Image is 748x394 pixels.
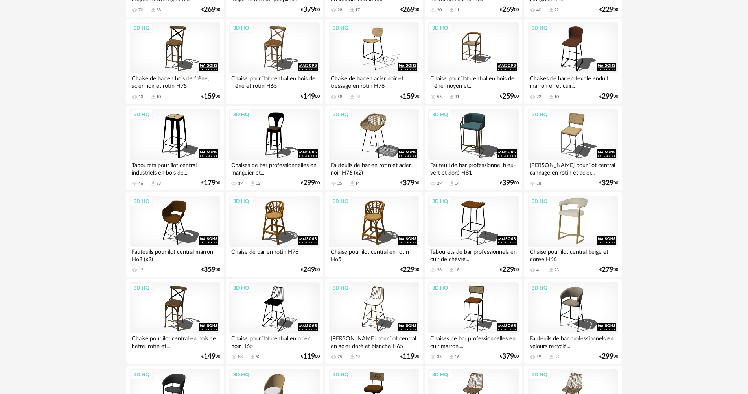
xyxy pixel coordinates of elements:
a: 3D HQ Chaise pour îlot central en acier noir H65 83 Download icon 52 €11900 [226,279,323,364]
div: 23 [554,268,559,273]
div: € 00 [201,354,220,359]
span: 299 [303,180,315,186]
span: 299 [602,354,614,359]
div: 75 [337,354,342,360]
a: 3D HQ [PERSON_NAME] pour îlot central cannage en rotin et acier... 18 €32900 [524,106,622,191]
div: Chaise de bar en acier noir et tressage en rotin H78 [329,73,419,89]
span: 329 [602,180,614,186]
span: Download icon [150,94,156,100]
div: 3D HQ [130,110,153,120]
div: € 00 [599,94,618,99]
div: € 00 [400,267,419,273]
div: Chaises de bar professionnelles en cuir marron,... [428,333,519,349]
a: 3D HQ Chaise pour îlot central beige et dorée H66 41 Download icon 23 €27900 [524,192,622,277]
span: 379 [502,354,514,359]
a: 3D HQ Chaise pour îlot central en bois de frêne moyen et... 55 Download icon 31 €25900 [425,19,522,104]
div: Chaises de bar en textile enduit marron effet cuir... [528,73,618,89]
div: 19 [238,181,243,186]
span: 119 [403,354,415,359]
div: 31 [455,94,459,100]
div: Chaise pour îlot central en bois de frêne et rotin H65 [229,73,320,89]
div: 3D HQ [429,196,451,206]
div: 3D HQ [528,110,551,120]
div: 14 [455,181,459,186]
span: Download icon [548,354,554,360]
div: 3D HQ [230,283,252,293]
div: 3D HQ [429,23,451,33]
div: € 00 [599,180,618,186]
span: 229 [403,267,415,273]
a: 3D HQ Chaise pour îlot central en bois de hêtre, rotin et... €14900 [126,279,224,364]
span: 159 [403,94,415,99]
div: 28 [337,7,342,13]
div: 3D HQ [329,196,352,206]
div: 49 [355,354,360,360]
span: 149 [204,354,216,359]
div: 3D HQ [329,283,352,293]
div: 28 [437,268,442,273]
div: 18 [536,181,541,186]
div: 3D HQ [429,370,451,380]
div: 3D HQ [429,110,451,120]
span: Download icon [449,94,455,100]
a: 3D HQ Chaises de bar professionnelles en manguier et... 19 Download icon 12 €29900 [226,106,323,191]
span: Download icon [250,180,256,186]
span: Download icon [349,180,355,186]
span: 149 [303,94,315,99]
a: 3D HQ Tabourets de bar professionnels en cuir de chèvre... 28 Download icon 18 €22900 [425,192,522,277]
div: 10 [156,94,161,100]
span: 179 [204,180,216,186]
div: € 00 [201,94,220,99]
span: 379 [303,7,315,13]
span: 259 [502,94,514,99]
div: 12 [138,268,143,273]
div: € 00 [301,267,320,273]
span: 279 [602,267,614,273]
div: 16 [455,354,459,360]
span: Download icon [349,94,355,100]
span: Download icon [449,354,455,360]
div: 3D HQ [130,23,153,33]
span: 399 [502,180,514,186]
div: € 00 [500,94,519,99]
div: 18 [455,268,459,273]
div: 17 [355,7,360,13]
div: Fauteuils pour îlot central marron H68 (x2) [130,247,220,262]
div: € 00 [400,7,419,13]
span: Download icon [150,7,156,13]
div: Chaise pour îlot central en bois de frêne moyen et... [428,73,519,89]
div: € 00 [500,180,519,186]
div: 41 [536,268,541,273]
div: Chaise pour îlot central en acier noir H65 [229,333,320,349]
div: 3D HQ [329,110,352,120]
div: 3D HQ [528,283,551,293]
div: Chaise de bar en bois de frêne, acier noir et rotin H75 [130,73,220,89]
div: € 00 [301,354,320,359]
div: € 00 [301,7,320,13]
span: 379 [403,180,415,186]
span: 269 [502,7,514,13]
div: € 00 [400,180,419,186]
div: [PERSON_NAME] pour îlot central cannage en rotin et acier... [528,160,618,176]
div: € 00 [599,354,618,359]
div: 40 [536,7,541,13]
div: 3D HQ [230,196,252,206]
div: Chaise pour îlot central en rotin H65 [329,247,419,262]
div: 46 [138,181,143,186]
a: 3D HQ Chaise pour îlot central en rotin H65 €22900 [325,192,423,277]
div: € 00 [599,7,618,13]
a: 3D HQ Fauteuils de bar professionnels en velours recyclé... 49 Download icon 23 €29900 [524,279,622,364]
div: 83 [238,354,243,360]
div: € 00 [500,354,519,359]
span: Download icon [449,7,455,13]
div: € 00 [599,267,618,273]
a: 3D HQ Chaise de bar en acier noir et tressage en rotin H78 58 Download icon 29 €15900 [325,19,423,104]
a: 3D HQ Chaises de bar en textile enduit marron effet cuir... 22 Download icon 10 €29900 [524,19,622,104]
span: Download icon [250,354,256,360]
div: 3D HQ [329,370,352,380]
div: € 00 [400,94,419,99]
span: Download icon [449,180,455,186]
div: 29 [437,181,442,186]
a: 3D HQ Tabourets pour îlot central industriels en bois de... 46 Download icon 33 €17900 [126,106,224,191]
a: 3D HQ Fauteuils de bar en rotin et acier noir H76 (x2) 25 Download icon 14 €37900 [325,106,423,191]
